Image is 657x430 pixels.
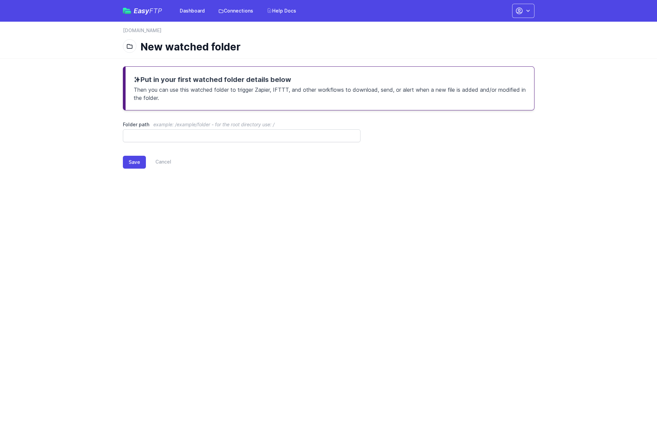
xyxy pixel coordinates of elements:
img: easyftp_logo.png [123,8,131,14]
a: EasyFTP [123,7,162,14]
span: example: /example/folder - for the root directory use: / [153,122,275,127]
nav: Breadcrumb [123,27,534,38]
h1: New watched folder [140,41,529,53]
a: Connections [214,5,257,17]
a: Cancel [146,156,171,169]
a: Help Docs [263,5,300,17]
span: FTP [149,7,162,15]
a: Dashboard [176,5,209,17]
h3: Put in your first watched folder details below [134,75,526,84]
button: Save [123,156,146,169]
label: Folder path [123,121,361,128]
a: [DOMAIN_NAME] [123,27,161,34]
p: Then you can use this watched folder to trigger Zapier, IFTTT, and other workflows to download, s... [134,84,526,102]
span: Easy [134,7,162,14]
